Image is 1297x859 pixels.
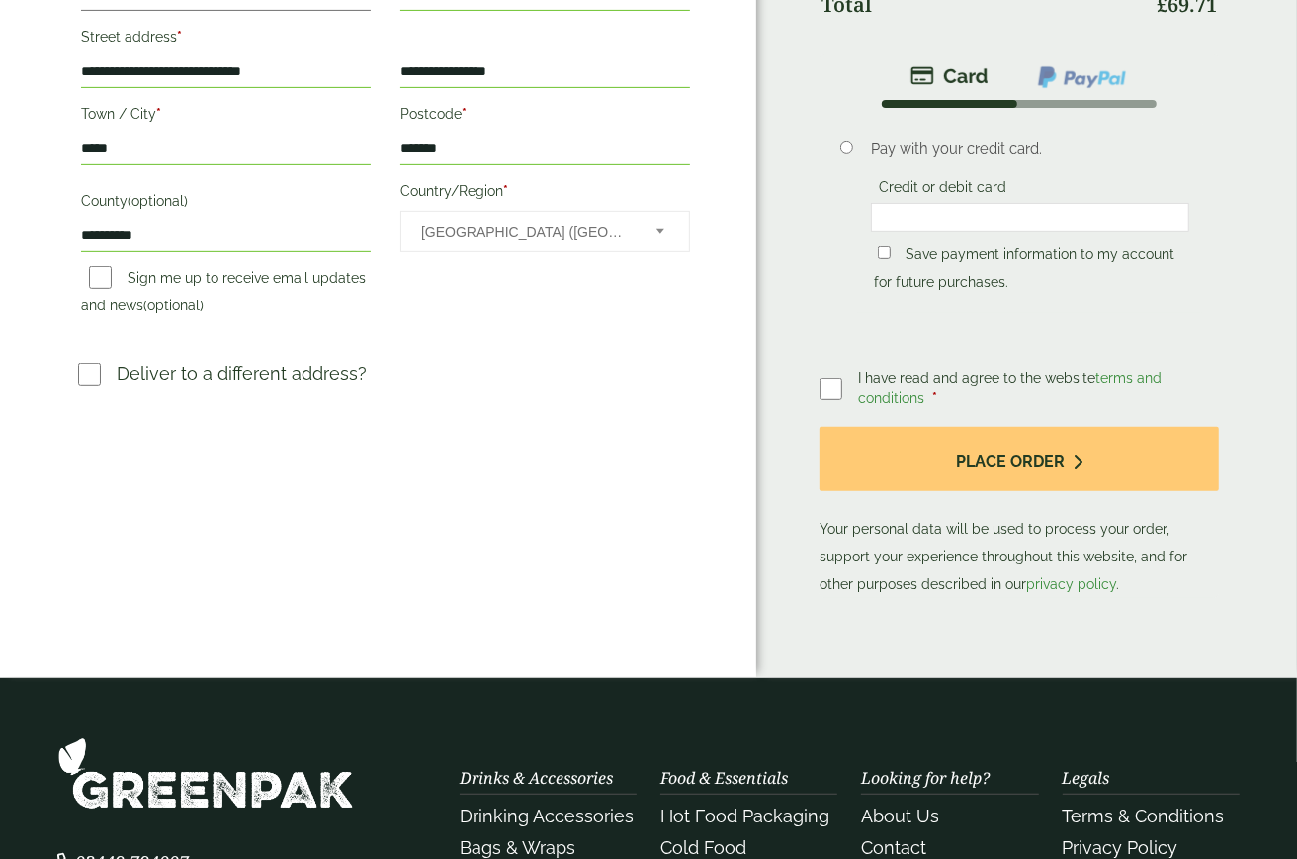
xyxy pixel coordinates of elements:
span: Country/Region [400,211,690,252]
label: Postcode [400,100,690,133]
a: Hot Food Packaging [660,806,829,826]
a: Terms & Conditions [1063,806,1225,826]
iframe: Secure card payment input frame [877,209,1183,226]
abbr: required [177,29,182,44]
img: GreenPak Supplies [57,737,354,810]
abbr: required [462,106,467,122]
input: Sign me up to receive email updates and news(optional) [89,266,112,289]
img: ppcp-gateway.png [1036,64,1128,90]
label: Credit or debit card [871,179,1014,201]
a: Privacy Policy [1063,837,1178,858]
span: (optional) [143,298,204,313]
p: Deliver to a different address? [117,360,367,387]
p: Your personal data will be used to process your order, support your experience throughout this we... [820,427,1219,598]
a: Drinking Accessories [460,806,634,826]
label: Town / City [81,100,371,133]
abbr: required [156,106,161,122]
a: About Us [861,806,939,826]
label: County [81,187,371,220]
a: privacy policy [1026,576,1116,592]
label: Sign me up to receive email updates and news [81,270,366,319]
span: I have read and agree to the website [858,370,1162,406]
span: (optional) [128,193,188,209]
a: Bags & Wraps [460,837,575,858]
span: United Kingdom (UK) [421,212,630,253]
abbr: required [932,390,937,406]
p: Pay with your credit card. [871,138,1189,160]
img: stripe.png [910,64,989,88]
label: Save payment information to my account for future purchases. [874,246,1174,296]
a: Contact [861,837,926,858]
abbr: required [503,183,508,199]
button: Place order [820,427,1219,491]
label: Country/Region [400,177,690,211]
label: Street address [81,23,371,56]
